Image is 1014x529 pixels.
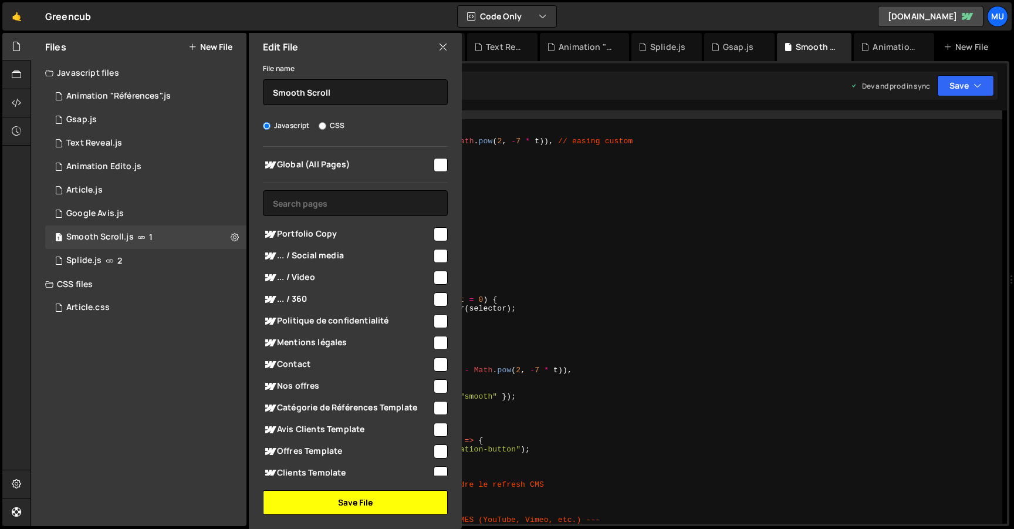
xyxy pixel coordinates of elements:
span: Global (All Pages) [263,158,432,172]
span: Nos offres [263,379,432,393]
div: 16982/47606.js [45,155,246,178]
div: 16982/46575.js [45,225,246,249]
div: Splide.js [66,255,102,266]
span: 2 [117,256,122,265]
div: Article.js [66,185,103,196]
label: Javascript [263,120,310,132]
div: 16982/46574.js [45,249,246,272]
div: Google Avis.js [66,208,124,219]
span: Avis Clients Template [263,423,432,437]
button: Save File [263,490,448,515]
div: Text Reveal.js [486,41,523,53]
span: Portfolio Copy [263,227,432,241]
button: Save [937,75,994,96]
label: File name [263,63,295,75]
h2: Edit File [263,41,298,53]
input: Search pages [263,190,448,216]
a: [DOMAIN_NAME] [878,6,983,27]
div: CSS files [31,272,246,296]
div: 16982/47459.js [45,202,246,225]
div: Gsap.js [66,114,97,125]
div: 16982/47052.js [45,85,246,108]
span: 1 [149,233,153,242]
div: Dev and prod in sync [850,81,930,91]
div: Animation "Références".js [66,91,171,102]
div: Greencub [45,9,91,23]
div: 16982/47800.js [45,108,246,132]
label: CSS [319,120,344,132]
div: Animation "Références".js [559,41,615,53]
a: Mu [987,6,1008,27]
div: Javascript files [31,61,246,85]
a: 🤙 [2,2,31,31]
span: ... / Social media [263,249,432,263]
div: Text Reveal.js [66,138,122,149]
div: Splide.js [650,41,685,53]
span: ... / Video [263,271,432,285]
span: Politique de confidentialité [263,314,432,328]
input: Javascript [263,122,271,130]
span: 1 [55,234,62,243]
span: Contact [263,358,432,372]
span: Clients Template [263,466,432,480]
button: Code Only [458,6,556,27]
div: New File [944,41,993,53]
div: 16982/46583.css [45,296,246,319]
div: Smooth Scroll.js [796,41,837,53]
div: Gsap.js [723,41,753,53]
div: Animation Edito.js [66,161,141,172]
button: New File [188,42,232,52]
span: Catégorie de Références Template [263,401,432,415]
div: 16982/46579.js [45,178,246,202]
span: ... / 360 [263,292,432,306]
span: Mentions légales [263,336,432,350]
div: Smooth Scroll.js [66,232,134,242]
div: Animation Edito.js [873,41,920,53]
span: Offres Template [263,444,432,459]
div: 16982/47849.js [45,132,246,155]
div: Article.css [66,302,110,313]
h2: Files [45,41,66,53]
input: Name [263,79,448,105]
input: CSS [319,122,326,130]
